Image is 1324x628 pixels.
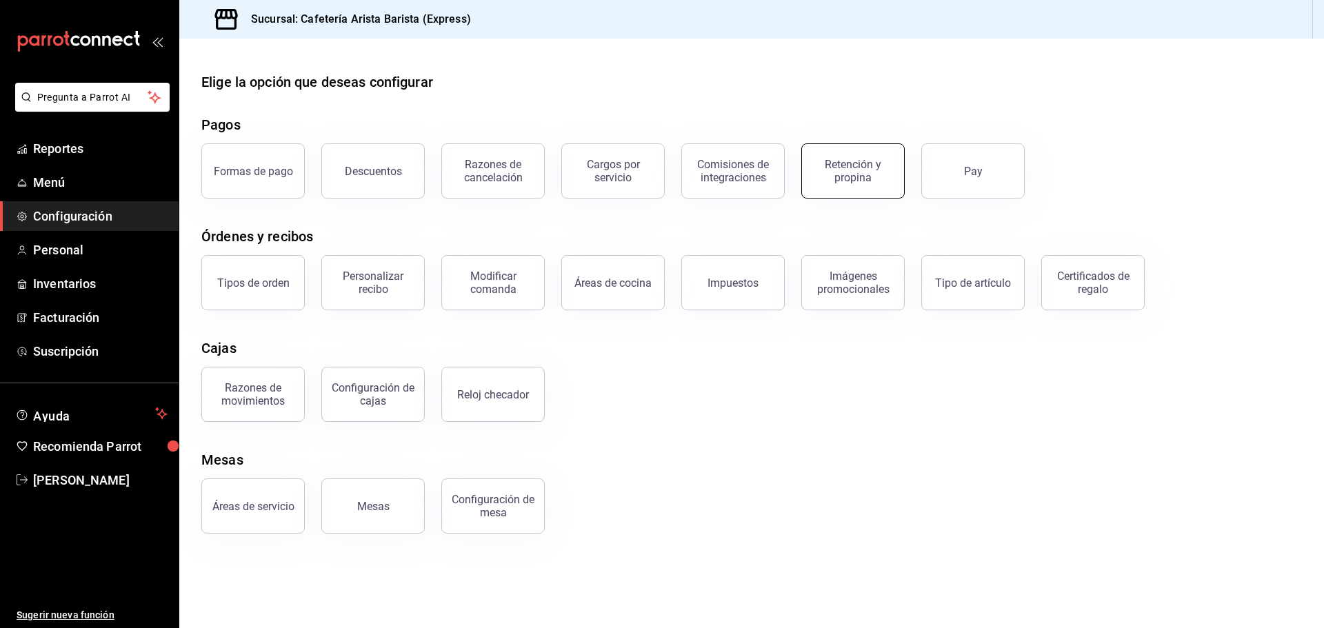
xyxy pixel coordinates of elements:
[240,11,471,28] h3: Sucursal: Cafetería Arista Barista (Express)
[345,165,402,178] div: Descuentos
[33,437,168,456] span: Recomienda Parrot
[921,143,1025,199] button: Pay
[33,139,168,158] span: Reportes
[201,367,305,422] button: Razones de movimientos
[450,493,536,519] div: Configuración de mesa
[10,100,170,114] a: Pregunta a Parrot AI
[321,367,425,422] button: Configuración de cajas
[441,255,545,310] button: Modificar comanda
[321,143,425,199] button: Descuentos
[708,276,759,290] div: Impuestos
[441,143,545,199] button: Razones de cancelación
[810,158,896,184] div: Retención y propina
[801,143,905,199] button: Retención y propina
[201,449,243,470] div: Mesas
[33,342,168,361] span: Suscripción
[33,405,150,422] span: Ayuda
[681,255,785,310] button: Impuestos
[801,255,905,310] button: Imágenes promocionales
[201,72,433,92] div: Elige la opción que deseas configurar
[201,478,305,534] button: Áreas de servicio
[17,608,168,622] span: Sugerir nueva función
[321,478,425,534] button: Mesas
[561,255,665,310] button: Áreas de cocina
[561,143,665,199] button: Cargos por servicio
[15,83,170,112] button: Pregunta a Parrot AI
[330,381,416,407] div: Configuración de cajas
[570,158,656,184] div: Cargos por servicio
[1050,270,1136,296] div: Certificados de regalo
[441,478,545,534] button: Configuración de mesa
[33,308,168,327] span: Facturación
[450,158,536,184] div: Razones de cancelación
[441,367,545,422] button: Reloj checador
[457,388,529,401] div: Reloj checador
[357,500,390,513] div: Mesas
[574,276,652,290] div: Áreas de cocina
[450,270,536,296] div: Modificar comanda
[330,270,416,296] div: Personalizar recibo
[201,114,241,135] div: Pagos
[33,207,168,225] span: Configuración
[37,90,148,105] span: Pregunta a Parrot AI
[201,143,305,199] button: Formas de pago
[33,274,168,293] span: Inventarios
[201,226,313,247] div: Órdenes y recibos
[935,276,1011,290] div: Tipo de artículo
[33,241,168,259] span: Personal
[810,270,896,296] div: Imágenes promocionales
[201,255,305,310] button: Tipos de orden
[690,158,776,184] div: Comisiones de integraciones
[321,255,425,310] button: Personalizar recibo
[201,338,237,358] div: Cajas
[921,255,1025,310] button: Tipo de artículo
[210,381,296,407] div: Razones de movimientos
[152,36,163,47] button: open_drawer_menu
[214,165,293,178] div: Formas de pago
[1041,255,1145,310] button: Certificados de regalo
[212,500,294,513] div: Áreas de servicio
[964,165,983,178] div: Pay
[33,471,168,489] span: [PERSON_NAME]
[33,173,168,192] span: Menú
[217,276,290,290] div: Tipos de orden
[681,143,785,199] button: Comisiones de integraciones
